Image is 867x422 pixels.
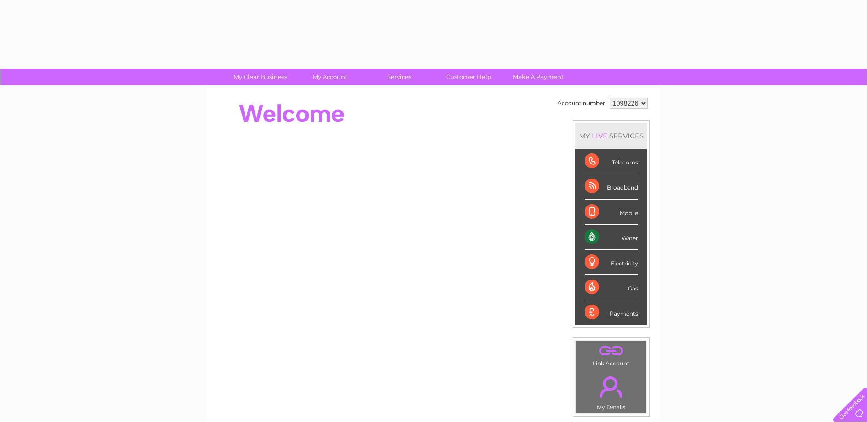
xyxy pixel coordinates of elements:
[585,300,638,325] div: Payments
[585,149,638,174] div: Telecoms
[292,69,367,85] a: My Account
[585,275,638,300] div: Gas
[362,69,437,85] a: Services
[585,250,638,275] div: Electricity
[579,371,644,403] a: .
[576,369,647,413] td: My Details
[585,200,638,225] div: Mobile
[579,343,644,359] a: .
[575,123,647,149] div: MY SERVICES
[500,69,576,85] a: Make A Payment
[585,225,638,250] div: Water
[223,69,298,85] a: My Clear Business
[590,132,609,140] div: LIVE
[555,95,607,111] td: Account number
[576,340,647,369] td: Link Account
[431,69,506,85] a: Customer Help
[585,174,638,199] div: Broadband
